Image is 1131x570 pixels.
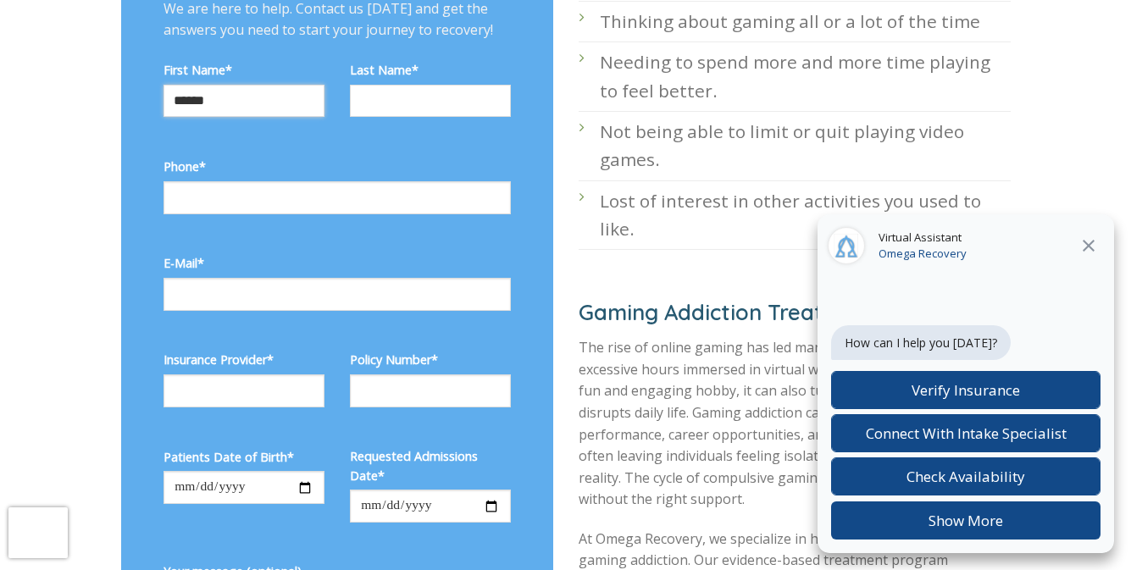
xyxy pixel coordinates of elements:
[350,60,511,80] label: Last Name*
[579,298,1011,326] h2: Gaming Addiction Treatment
[164,60,324,80] label: First Name*
[579,2,1011,42] li: Thinking about gaming all or a lot of the time
[579,181,1011,251] li: Lost of interest in other activities you used to like.
[164,157,511,176] label: Phone*
[350,446,511,485] label: Requested Admissions Date*
[164,350,324,369] label: Insurance Provider*
[164,253,511,273] label: E-Mail*
[579,42,1011,112] li: Needing to spend more and more time playing to feel better.
[579,337,1011,511] p: The rise of online gaming has led many individuals to spend excessive hours immersed in virtual w...
[164,447,324,467] label: Patients Date of Birth*
[350,350,511,369] label: Policy Number*
[579,112,1011,181] li: Not being able to limit or quit playing video games.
